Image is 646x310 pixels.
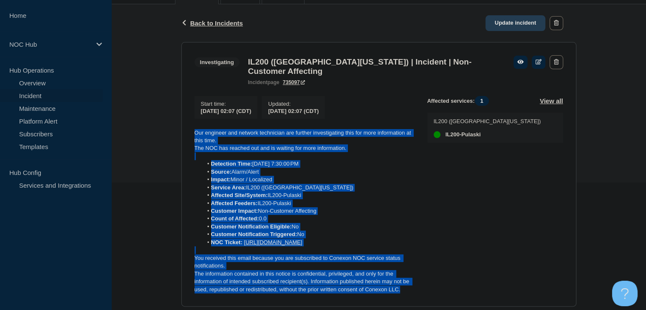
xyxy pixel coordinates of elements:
p: IL200 ([GEOGRAPHIC_DATA][US_STATE]) [434,118,541,124]
li: No [203,223,414,231]
h3: IL200 ([GEOGRAPHIC_DATA][US_STATE]) | Incident | Non-Customer Affecting [248,57,505,76]
strong: Service Area: [211,184,246,191]
li: Minor / Localized [203,176,414,183]
strong: Source: [211,169,231,175]
a: Update incident [485,15,546,31]
strong: Customer Impact: [211,208,258,214]
li: IL200 ([GEOGRAPHIC_DATA][US_STATE]) [203,184,414,192]
a: [URL][DOMAIN_NAME] [244,239,302,245]
strong: Affected Feeders: [211,200,258,206]
strong: Affected Site/System: [211,192,268,198]
p: The information contained in this notice is confidential, privileged, and only for the informatio... [195,270,414,293]
strong: Impact: [211,176,231,183]
li: No [203,231,414,238]
li: Alarm/Alert [203,168,414,176]
iframe: Help Scout Beacon - Open [612,281,638,306]
span: 1 [475,96,489,106]
span: Affected services: [427,96,493,106]
strong: Count of Affected: [211,215,259,222]
li: IL200-Pulaski [203,192,414,199]
button: Back to Incidents [181,20,243,27]
a: 735097 [283,79,305,85]
p: You received this email because you are subscribed to Conexon NOC service status notifications. [195,254,414,270]
li: [DATE] 7:30:00 PM [203,160,414,168]
span: [DATE] 02:07 (CDT) [201,108,251,114]
span: Investigating [195,57,240,67]
p: Updated : [268,101,319,107]
li: IL200-Pulaski [203,200,414,207]
p: The NOC has reached out and is waiting for more information. [195,144,414,152]
span: Back to Incidents [190,20,243,27]
li: Non-Customer Affecting [203,207,414,215]
strong: Customer Notification Eligible: [211,223,292,230]
p: Our engineer and network technician are further investigating this for more information at this t... [195,129,414,145]
li: 0.0 [203,215,414,223]
strong: NOC Ticket: [211,239,243,245]
p: Start time : [201,101,251,107]
span: incident [248,79,268,85]
p: page [248,79,279,85]
strong: Detection Time: [211,161,252,167]
button: View all [540,96,563,106]
strong: Customer Notification Triggered: [211,231,297,237]
span: IL200-Pulaski [446,131,481,138]
div: [DATE] 02:07 (CDT) [268,107,319,114]
p: NOC Hub [9,41,91,48]
div: up [434,131,440,138]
